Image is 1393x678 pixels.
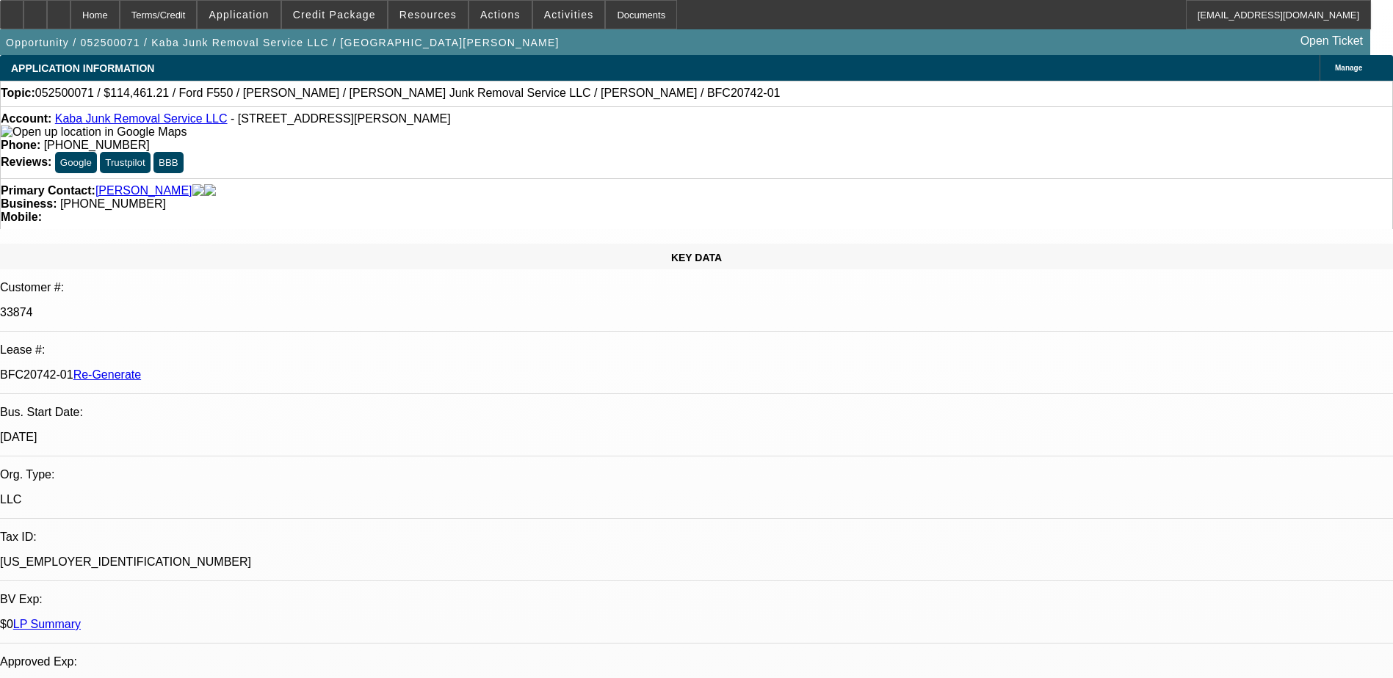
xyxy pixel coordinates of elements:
strong: Account: [1,112,51,125]
span: [PHONE_NUMBER] [44,139,150,151]
strong: Primary Contact: [1,184,95,197]
button: Google [55,152,97,173]
button: Application [198,1,280,29]
button: BBB [153,152,184,173]
strong: Business: [1,197,57,210]
span: Credit Package [293,9,376,21]
span: Actions [480,9,521,21]
span: Application [209,9,269,21]
span: Resources [399,9,457,21]
span: 052500071 / $114,461.21 / Ford F550 / [PERSON_NAME] / [PERSON_NAME] Junk Removal Service LLC / [P... [35,87,781,100]
span: KEY DATA [671,252,722,263]
a: Open Ticket [1295,29,1369,54]
span: [PHONE_NUMBER] [60,197,166,210]
span: Opportunity / 052500071 / Kaba Junk Removal Service LLC / [GEOGRAPHIC_DATA][PERSON_NAME] [6,37,560,48]
a: View Google Maps [1,125,187,138]
a: Re-Generate [73,368,142,381]
strong: Mobile: [1,211,42,223]
strong: Phone: [1,139,40,151]
span: APPLICATION INFORMATION [11,62,154,74]
button: Activities [533,1,605,29]
button: Resources [388,1,468,29]
a: LP Summary [13,618,81,630]
strong: Reviews: [1,156,51,168]
strong: Topic: [1,87,35,100]
img: linkedin-icon.png [204,184,216,197]
a: [PERSON_NAME] [95,184,192,197]
span: - [STREET_ADDRESS][PERSON_NAME] [231,112,451,125]
img: facebook-icon.png [192,184,204,197]
button: Credit Package [282,1,387,29]
img: Open up location in Google Maps [1,125,187,139]
button: Trustpilot [100,152,150,173]
span: Activities [544,9,594,21]
span: Manage [1335,64,1362,72]
button: Actions [469,1,532,29]
a: Kaba Junk Removal Service LLC [55,112,228,125]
